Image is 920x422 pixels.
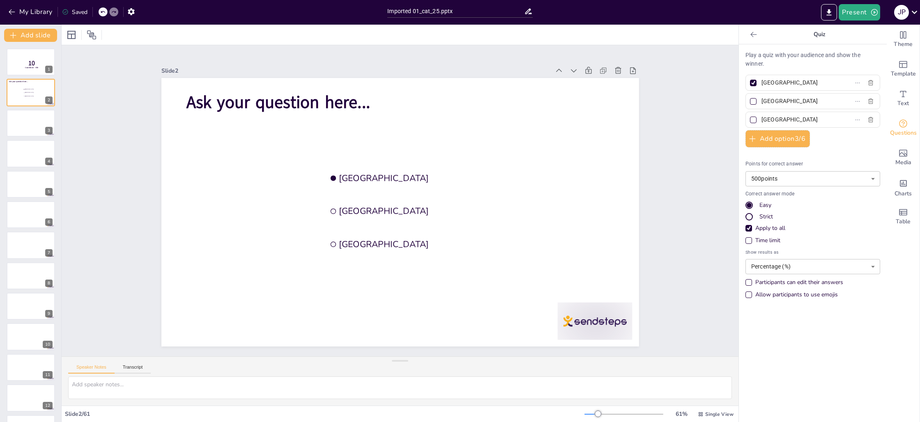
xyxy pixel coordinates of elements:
button: Add option3/6 [745,130,810,147]
span: Media [895,158,911,167]
div: 8 [45,280,53,287]
div: 3 [7,110,55,137]
input: Option 3 [761,114,838,126]
button: Export to PowerPoint [821,4,837,21]
button: Transcript [115,365,151,374]
input: Insert title [387,5,524,17]
div: 5 [7,171,55,198]
p: Points for correct answer [745,161,880,168]
div: Participants can edit their answers [745,278,843,287]
button: Add slide [4,29,57,42]
div: J P [894,5,909,20]
span: Position [87,30,97,40]
div: 4 [7,140,55,167]
p: Play a quiz with your audience and show the winner. [745,51,880,68]
button: My Library [6,5,56,18]
div: Get real-time input from your audience [887,113,920,143]
div: 7 [45,249,53,257]
span: Show results as [745,249,880,256]
div: Strict [759,213,773,221]
div: Easy [759,201,771,209]
span: [GEOGRAPHIC_DATA] [25,89,47,90]
div: Easy [745,201,880,209]
div: 500 points [745,171,880,186]
div: 8 [7,262,55,289]
div: 12 [7,384,55,411]
div: 11 [43,371,53,378]
span: [GEOGRAPHIC_DATA] [384,133,505,331]
span: [GEOGRAPHIC_DATA] [327,167,447,364]
div: 61 % [672,410,691,418]
div: 10 [7,323,55,350]
div: 7 [7,232,55,259]
p: Correct answer mode [745,190,880,198]
span: Text [897,99,909,108]
span: Charts [895,189,912,198]
span: Theme [894,40,913,49]
div: Allow participants to use emojis [755,291,838,299]
div: Add images, graphics, shapes or video [887,143,920,172]
div: Strict [745,213,880,221]
div: 10 [43,341,53,348]
div: 6 [7,201,55,228]
button: J P [894,4,909,21]
div: Add ready made slides [887,54,920,84]
div: Participants can edit their answers [755,278,843,287]
div: Add text boxes [887,84,920,113]
div: Add charts and graphs [887,172,920,202]
span: Questions [890,128,917,138]
input: Option 1 [761,77,838,89]
div: 9 [45,310,53,317]
div: Apply to all [745,224,880,232]
span: [GEOGRAPHIC_DATA] [355,150,476,348]
span: Single View [705,411,734,417]
span: 10 [28,59,35,68]
div: Layout [65,28,78,41]
div: 5 [45,188,53,195]
div: 12 [43,402,53,409]
div: 1 [7,48,55,76]
span: Countdown - title [25,67,38,69]
div: 1 [45,66,53,73]
div: Allow participants to use emojis [745,291,838,299]
div: Percentage (%) [745,259,880,274]
div: 11 [7,354,55,381]
span: [GEOGRAPHIC_DATA] [25,92,47,93]
div: Slide 2 / 61 [65,410,584,418]
span: Template [891,69,916,78]
span: Table [896,217,911,226]
span: Ask your question here... [9,80,28,83]
div: Apply to all [755,224,785,232]
div: Time limit [755,236,780,245]
div: 6 [45,218,53,226]
div: 2 [7,79,55,106]
div: 9 [7,293,55,320]
div: Add a table [887,202,920,232]
div: 3 [45,127,53,134]
div: Saved [62,8,87,16]
div: 2 [45,96,53,104]
button: Speaker Notes [68,365,115,374]
div: Time limit [745,236,880,245]
div: Change the overall theme [887,25,920,54]
p: Quiz [760,25,879,44]
div: 4 [45,158,53,165]
input: Option 2 [761,95,838,107]
span: [GEOGRAPHIC_DATA] [25,95,47,96]
button: Present [839,4,880,21]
